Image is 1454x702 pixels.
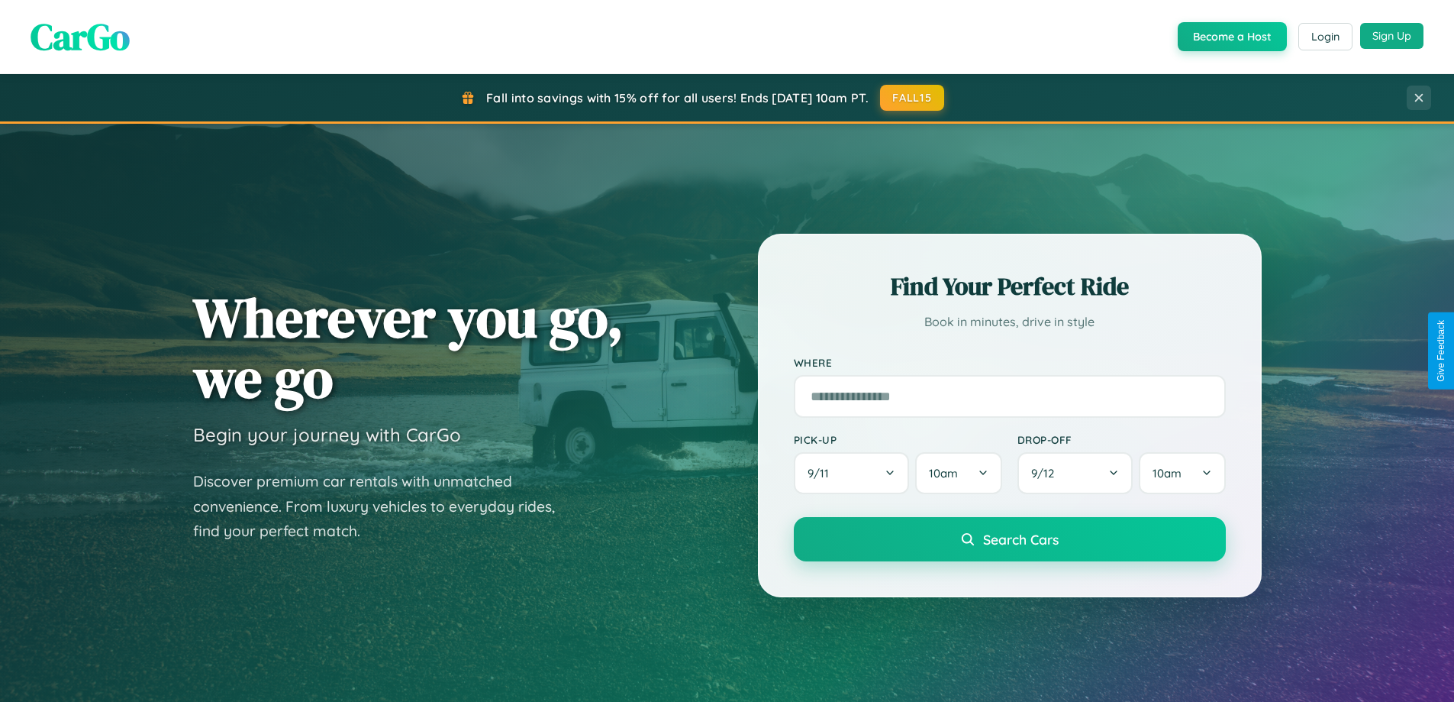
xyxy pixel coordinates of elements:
button: Sign Up [1360,23,1423,49]
span: CarGo [31,11,130,62]
p: Book in minutes, drive in style [794,311,1226,333]
button: FALL15 [880,85,944,111]
button: Become a Host [1178,22,1287,51]
p: Discover premium car rentals with unmatched convenience. From luxury vehicles to everyday rides, ... [193,469,575,544]
span: 9 / 12 [1031,466,1062,480]
div: Give Feedback [1436,320,1446,382]
span: Search Cars [983,531,1059,548]
button: 10am [915,452,1001,494]
label: Where [794,356,1226,369]
span: 10am [929,466,958,480]
button: 9/12 [1017,452,1133,494]
h2: Find Your Perfect Ride [794,270,1226,303]
button: 10am [1139,452,1225,494]
button: Login [1298,23,1352,50]
span: 10am [1153,466,1182,480]
span: 9 / 11 [808,466,837,480]
button: 9/11 [794,452,910,494]
span: Fall into savings with 15% off for all users! Ends [DATE] 10am PT. [486,90,869,105]
label: Pick-up [794,433,1002,446]
h1: Wherever you go, we go [193,287,624,408]
label: Drop-off [1017,433,1226,446]
button: Search Cars [794,517,1226,561]
h3: Begin your journey with CarGo [193,423,461,446]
